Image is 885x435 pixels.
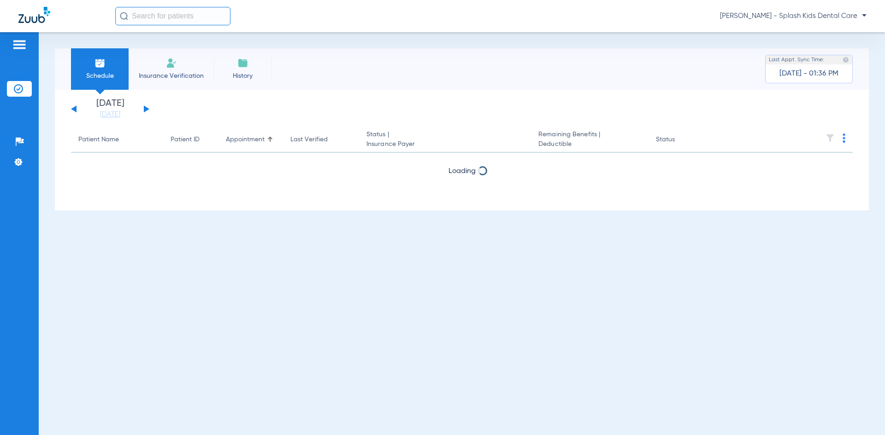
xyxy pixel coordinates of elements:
div: Patient Name [78,135,156,145]
img: History [237,58,248,69]
th: Status [649,127,711,153]
th: Status | [359,127,531,153]
div: Patient ID [171,135,200,145]
div: Appointment [226,135,276,145]
span: Deductible [538,139,641,149]
span: [PERSON_NAME] - Splash Kids Dental Care [720,12,867,21]
img: Schedule [94,58,106,69]
img: group-dot-blue.svg [843,133,845,143]
span: Insurance Verification [136,71,207,81]
span: Schedule [78,71,122,81]
span: Insurance Payer [366,139,524,149]
img: filter.svg [826,133,835,143]
span: Loading [448,168,476,175]
a: [DATE] [83,110,138,119]
div: Appointment [226,135,265,145]
li: [DATE] [83,99,138,119]
div: Patient ID [171,135,211,145]
th: Remaining Benefits | [531,127,648,153]
span: History [221,71,265,81]
img: last sync help info [843,57,849,63]
span: Last Appt. Sync Time: [769,55,824,64]
div: Last Verified [290,135,328,145]
img: Search Icon [120,12,128,20]
div: Last Verified [290,135,352,145]
div: Patient Name [78,135,119,145]
input: Search for patients [115,7,230,25]
img: Zuub Logo [18,7,50,23]
span: [DATE] - 01:36 PM [779,69,838,78]
img: Manual Insurance Verification [166,58,177,69]
img: hamburger-icon [12,39,27,50]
